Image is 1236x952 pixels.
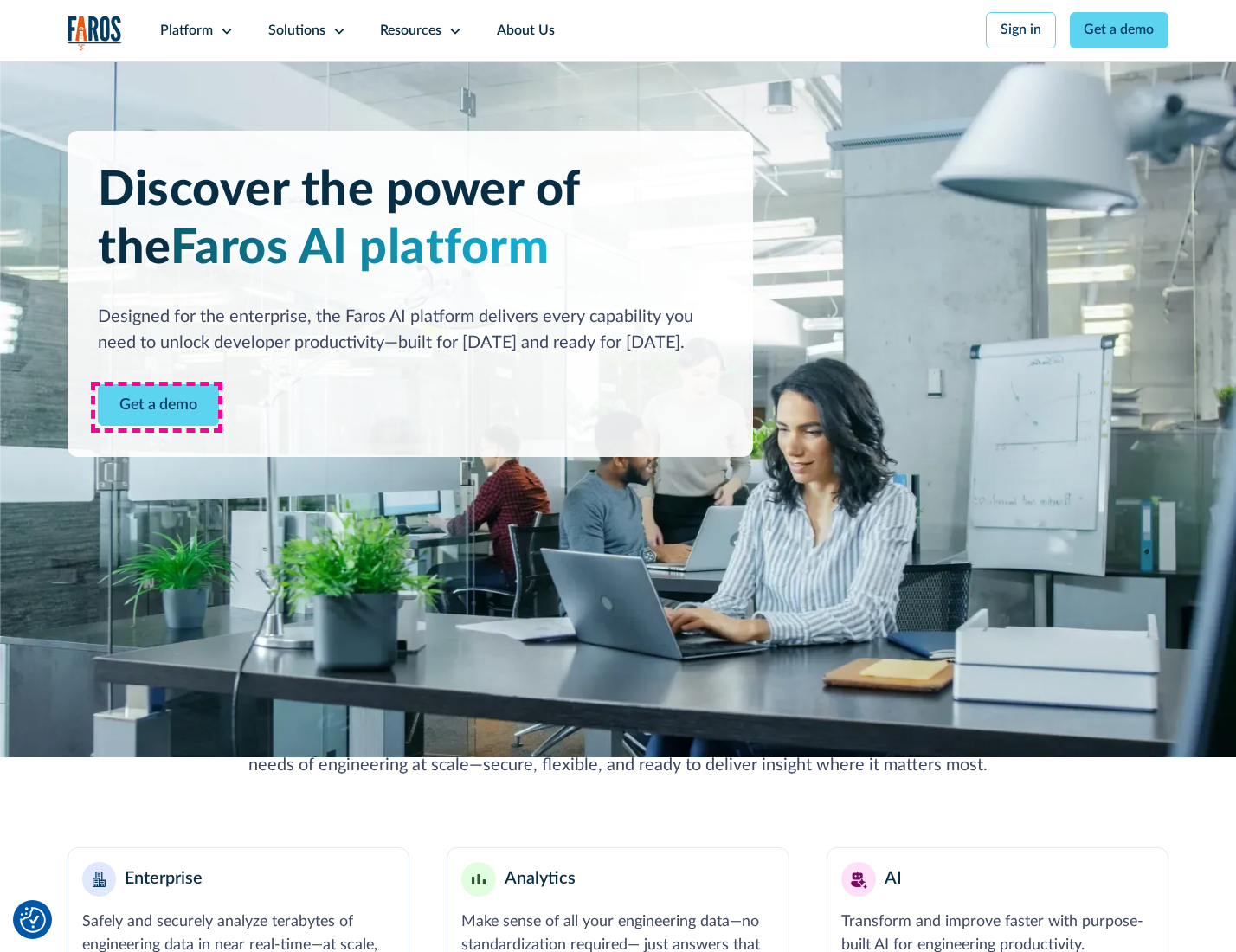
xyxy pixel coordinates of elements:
[472,874,486,885] img: Minimalist bar chart analytics icon
[171,224,550,273] span: Faros AI platform
[93,872,106,887] img: Enterprise building blocks or structure icon
[505,866,576,892] div: Analytics
[98,162,722,278] h1: Discover the power of the
[380,21,441,42] div: Resources
[68,16,123,51] img: Logo of the analytics and reporting company Faros.
[885,866,902,892] div: AI
[268,21,325,42] div: Solutions
[986,12,1056,48] a: Sign in
[20,907,46,933] img: Revisit consent button
[1070,12,1169,48] a: Get a demo
[125,866,203,892] div: Enterprise
[98,305,722,357] div: Designed for the enterprise, the Faros AI platform delivers every capability you need to unlock d...
[68,16,123,51] a: home
[845,865,872,892] img: AI robot or assistant icon
[98,384,219,427] a: Contact Modal
[160,21,213,42] div: Platform
[20,907,46,933] button: Cookie Settings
